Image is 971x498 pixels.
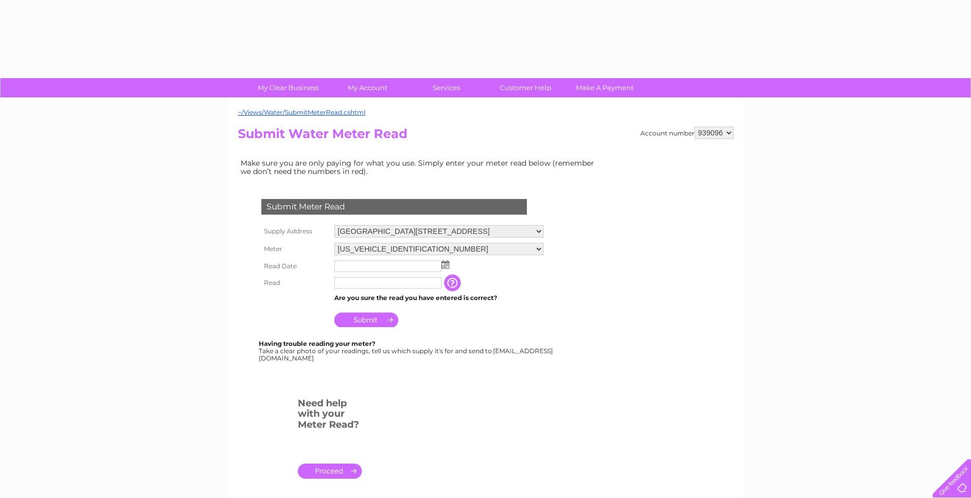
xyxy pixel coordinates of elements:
[298,396,362,435] h3: Need help with your Meter Read?
[245,78,331,97] a: My Clear Business
[483,78,569,97] a: Customer Help
[259,222,332,240] th: Supply Address
[261,199,527,215] div: Submit Meter Read
[640,127,734,139] div: Account number
[259,340,554,362] div: Take a clear photo of your readings, tell us which supply it's for and send to [EMAIL_ADDRESS][DO...
[403,78,489,97] a: Services
[324,78,410,97] a: My Account
[259,240,332,258] th: Meter
[238,156,602,178] td: Make sure you are only paying for what you use. Simply enter your meter read below (remember we d...
[334,313,398,327] input: Submit
[298,464,362,479] a: .
[238,127,734,146] h2: Submit Water Meter Read
[238,108,365,116] a: ~/Views/Water/SubmitMeterRead.cshtml
[259,258,332,275] th: Read Date
[332,291,546,305] td: Are you sure the read you have entered is correct?
[259,340,375,347] b: Having trouble reading your meter?
[259,275,332,291] th: Read
[562,78,648,97] a: Make A Payment
[444,275,463,291] input: Information
[442,260,449,269] img: ...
